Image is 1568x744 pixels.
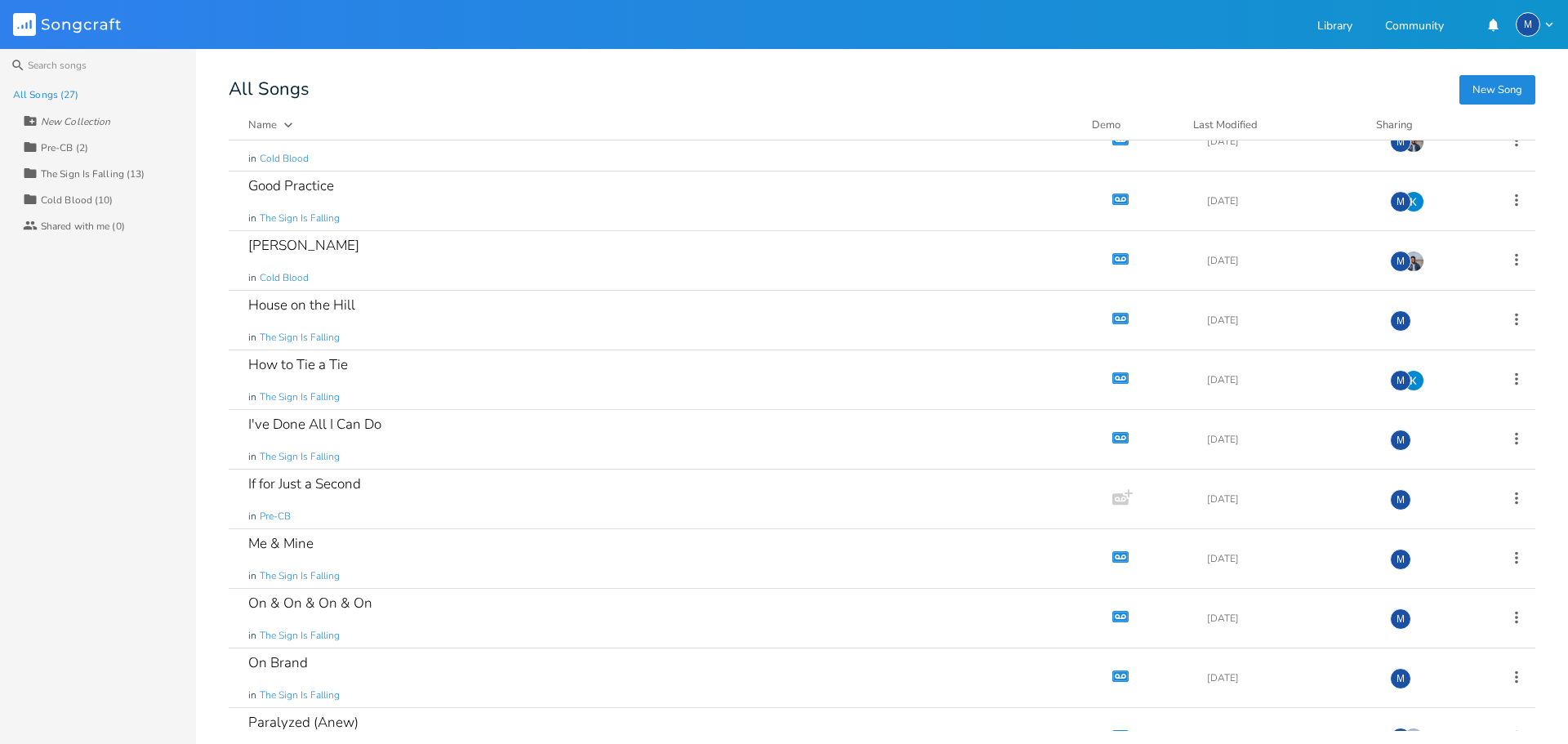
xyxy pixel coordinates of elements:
[41,169,145,179] div: The Sign Is Falling (13)
[248,298,355,312] div: House on the Hill
[1207,315,1370,325] div: [DATE]
[1390,370,1411,391] div: Mark Berman
[1390,549,1411,570] div: Mark Berman
[1516,12,1540,37] div: Mark Berman
[1092,117,1174,133] div: Demo
[1516,12,1555,37] button: M
[1403,131,1424,153] img: David Antonio Garcia
[260,271,309,285] span: Cold Blood
[248,238,359,252] div: [PERSON_NAME]
[1207,434,1370,444] div: [DATE]
[248,450,256,464] span: in
[1403,191,1424,212] img: Kendra Pfalzgraf
[41,195,114,205] div: Cold Blood (10)
[248,117,1072,133] button: Name
[260,450,340,464] span: The Sign Is Falling
[1207,196,1370,206] div: [DATE]
[1376,117,1474,133] div: Sharing
[1390,489,1411,510] div: Mark Berman
[260,390,340,404] span: The Sign Is Falling
[248,510,256,523] span: in
[260,331,340,345] span: The Sign Is Falling
[1385,20,1444,34] a: Community
[1390,251,1411,272] div: Mark Berman
[248,358,348,372] div: How to Tie a Tie
[1403,251,1424,272] img: David Antonio Garcia
[248,715,359,729] div: Paralyzed (Anew)
[1390,668,1411,689] div: Mark Berman
[260,510,291,523] span: Pre-CB
[229,82,1535,97] div: All Songs
[1390,191,1411,212] div: Mark Berman
[1317,20,1352,34] a: Library
[41,143,88,153] div: Pre-CB (2)
[260,629,340,643] span: The Sign Is Falling
[1207,673,1370,683] div: [DATE]
[1403,370,1424,391] img: Kendra Pfalzgraf
[1207,375,1370,385] div: [DATE]
[1390,430,1411,451] div: Mark Berman
[248,152,256,166] span: in
[1390,310,1411,332] div: Mark Berman
[1193,118,1258,132] div: Last Modified
[248,596,372,610] div: On & On & On & On
[248,390,256,404] span: in
[1207,613,1370,623] div: [DATE]
[260,569,340,583] span: The Sign Is Falling
[1207,256,1370,265] div: [DATE]
[260,152,309,166] span: Cold Blood
[248,417,381,431] div: I've Done All I Can Do
[1193,117,1356,133] button: Last Modified
[248,629,256,643] span: in
[1207,494,1370,504] div: [DATE]
[41,117,110,127] div: New Collection
[248,537,314,550] div: Me & Mine
[260,688,340,702] span: The Sign Is Falling
[248,331,256,345] span: in
[13,90,78,100] div: All Songs (27)
[248,688,256,702] span: in
[1390,131,1411,153] div: Mark Berman
[248,656,308,670] div: On Brand
[248,271,256,285] span: in
[1207,136,1370,146] div: [DATE]
[260,212,340,225] span: The Sign Is Falling
[41,221,125,231] div: Shared with me (0)
[1207,554,1370,564] div: [DATE]
[248,179,334,193] div: Good Practice
[248,569,256,583] span: in
[1459,75,1535,105] button: New Song
[248,477,361,491] div: If for Just a Second
[248,118,277,132] div: Name
[1390,608,1411,630] div: Mark Berman
[248,212,256,225] span: in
